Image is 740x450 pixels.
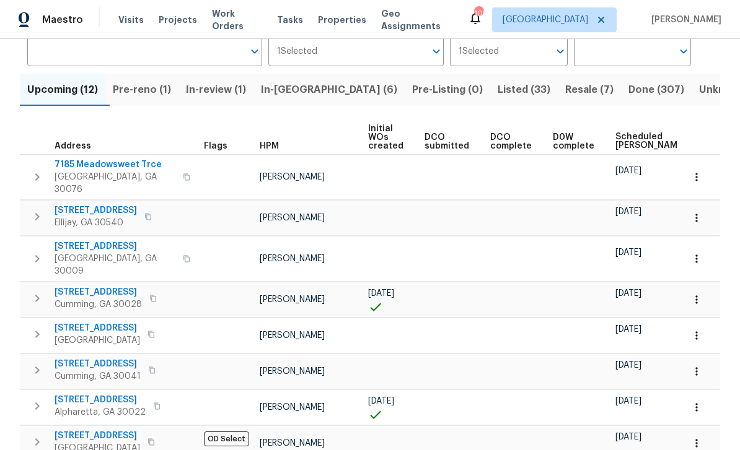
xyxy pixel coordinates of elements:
span: [DATE] [368,289,394,298]
span: [GEOGRAPHIC_DATA], GA 30009 [55,253,175,277]
span: D0W complete [553,133,594,150]
span: Flags [204,142,227,150]
span: [GEOGRAPHIC_DATA] [503,14,588,26]
span: Done (307) [628,81,684,98]
span: [GEOGRAPHIC_DATA], GA 30076 [55,171,175,196]
span: [PERSON_NAME] [646,14,721,26]
span: Alpharetta, GA 30022 [55,406,146,418]
span: Scheduled [PERSON_NAME] [615,132,685,150]
span: [DATE] [615,325,641,334]
span: [GEOGRAPHIC_DATA] [55,334,140,347]
span: In-review (1) [186,81,246,98]
span: [PERSON_NAME] [260,173,325,181]
span: [DATE] [615,289,641,298]
span: Ellijay, GA 30540 [55,217,137,229]
span: Resale (7) [565,81,614,98]
span: [STREET_ADDRESS] [55,358,141,370]
button: Open [552,43,569,60]
span: HPM [260,142,279,150]
span: [DATE] [615,207,641,216]
span: [STREET_ADDRESS] [55,322,140,334]
span: [STREET_ADDRESS] [55,286,142,298]
div: 105 [474,7,483,20]
span: DCO submitted [425,133,469,150]
button: Open [246,43,263,60]
span: In-[GEOGRAPHIC_DATA] (6) [261,81,397,98]
span: Listed (33) [498,81,550,98]
span: [STREET_ADDRESS] [55,240,175,253]
span: Pre-Listing (0) [412,81,483,98]
span: Projects [159,14,197,26]
span: [DATE] [615,397,641,405]
span: [STREET_ADDRESS] [55,394,146,406]
span: [DATE] [615,433,641,441]
span: [STREET_ADDRESS] [55,430,140,442]
span: Upcoming (12) [27,81,98,98]
span: 1 Selected [459,46,499,57]
span: Work Orders [212,7,262,32]
span: Tasks [277,15,303,24]
span: [PERSON_NAME] [260,295,325,304]
span: OD Select [204,431,249,446]
span: [PERSON_NAME] [260,439,325,448]
span: 1 Selected [277,46,317,57]
span: [PERSON_NAME] [260,214,325,222]
span: [PERSON_NAME] [260,367,325,376]
span: Address [55,142,91,150]
button: Open [675,43,692,60]
button: Open [428,43,445,60]
span: [PERSON_NAME] [260,254,325,263]
span: Initial WOs created [368,124,403,150]
span: DCO complete [490,133,532,150]
span: [PERSON_NAME] [260,331,325,340]
span: [DATE] [615,361,641,370]
span: [PERSON_NAME] [260,403,325,412]
span: 7185 Meadowsweet Trce [55,158,175,171]
span: Geo Assignments [381,7,453,32]
span: Maestro [42,14,83,26]
span: [STREET_ADDRESS] [55,204,137,217]
span: [DATE] [615,167,641,175]
span: Cumming, GA 30028 [55,298,142,311]
span: Visits [118,14,144,26]
span: Properties [318,14,366,26]
span: Pre-reno (1) [113,81,171,98]
span: [DATE] [368,397,394,405]
span: [DATE] [615,248,641,257]
span: Cumming, GA 30041 [55,370,141,383]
